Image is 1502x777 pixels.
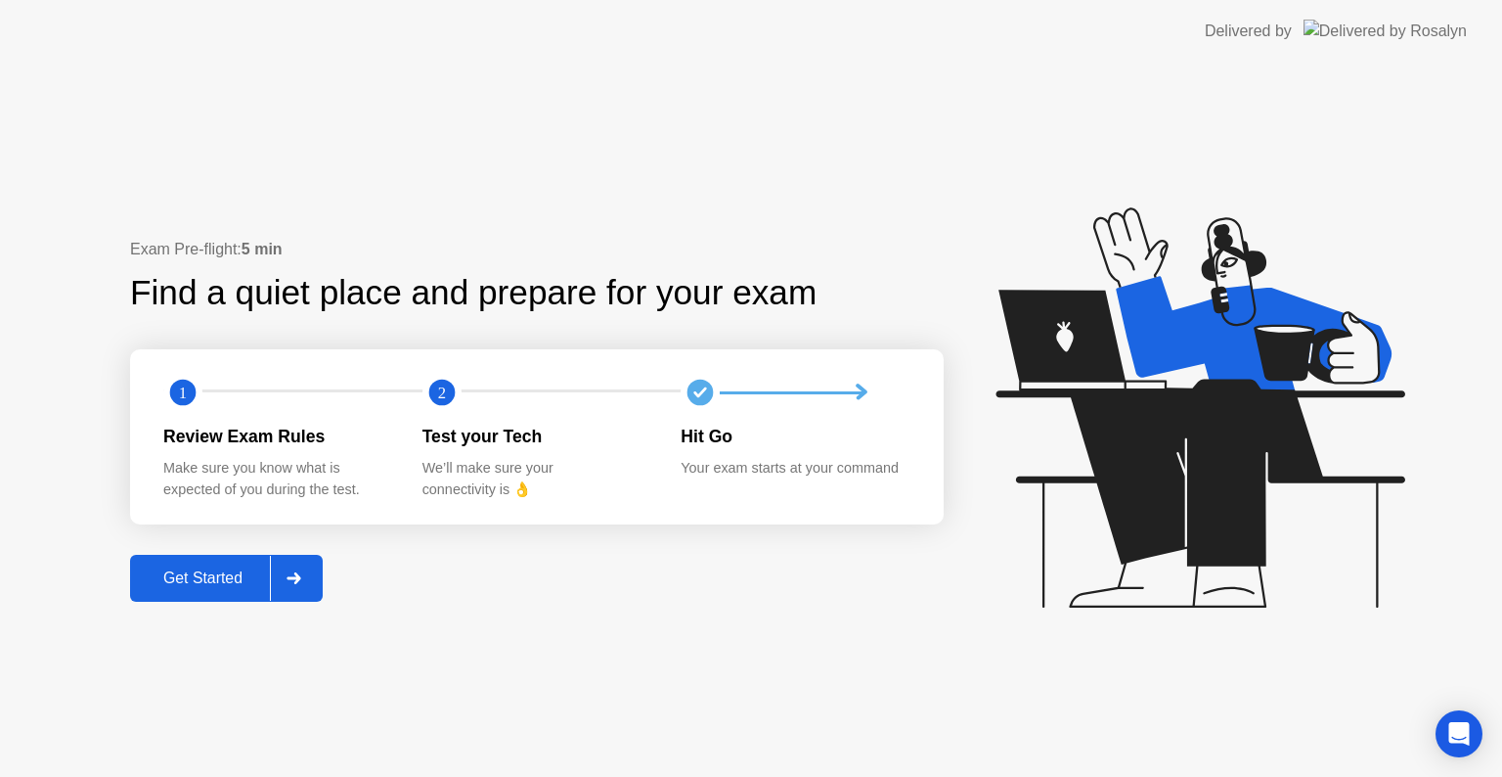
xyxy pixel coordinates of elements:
[242,241,283,257] b: 5 min
[422,424,650,449] div: Test your Tech
[1303,20,1467,42] img: Delivered by Rosalyn
[136,570,270,587] div: Get Started
[130,238,944,261] div: Exam Pre-flight:
[1436,710,1482,757] div: Open Intercom Messenger
[681,458,908,480] div: Your exam starts at your command
[163,424,391,449] div: Review Exam Rules
[422,458,650,500] div: We’ll make sure your connectivity is 👌
[130,555,323,602] button: Get Started
[1205,20,1292,43] div: Delivered by
[179,384,187,402] text: 1
[681,424,908,449] div: Hit Go
[130,267,819,319] div: Find a quiet place and prepare for your exam
[438,384,446,402] text: 2
[163,458,391,500] div: Make sure you know what is expected of you during the test.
